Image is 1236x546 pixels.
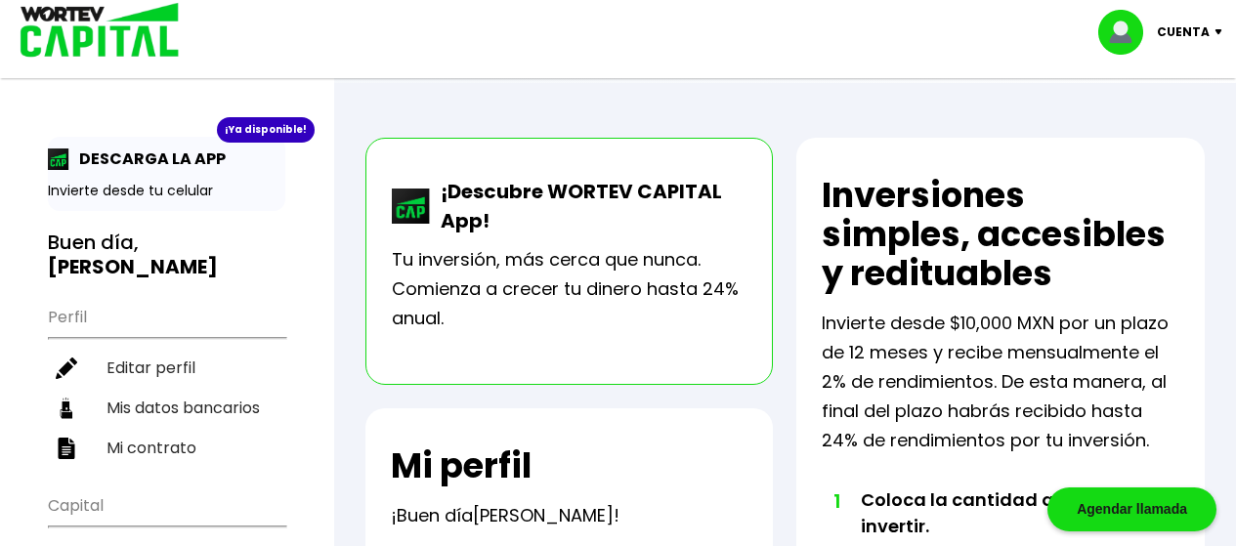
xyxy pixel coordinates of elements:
h2: Mi perfil [391,446,532,485]
p: Invierte desde tu celular [48,181,285,201]
img: datos-icon.10cf9172.svg [56,398,77,419]
p: ¡Descubre WORTEV CAPITAL App! [431,177,747,235]
div: Agendar llamada [1047,487,1216,531]
img: icon-down [1210,29,1236,35]
img: contrato-icon.f2db500c.svg [56,438,77,459]
img: profile-image [1098,10,1157,55]
p: Tu inversión, más cerca que nunca. Comienza a crecer tu dinero hasta 24% anual. [392,245,747,333]
a: Editar perfil [48,348,285,388]
p: ¡Buen día ! [391,501,619,530]
img: app-icon [48,148,69,170]
h2: Inversiones simples, accesibles y redituables [822,176,1179,293]
div: ¡Ya disponible! [217,117,315,143]
span: [PERSON_NAME] [473,503,614,527]
a: Mi contrato [48,428,285,468]
img: wortev-capital-app-icon [392,189,431,224]
p: Invierte desde $10,000 MXN por un plazo de 12 meses y recibe mensualmente el 2% de rendimientos. ... [822,309,1179,455]
img: editar-icon.952d3147.svg [56,357,77,379]
p: DESCARGA LA APP [69,147,226,171]
ul: Perfil [48,295,285,468]
h3: Buen día, [48,231,285,279]
span: 1 [831,486,841,516]
b: [PERSON_NAME] [48,253,218,280]
a: Mis datos bancarios [48,388,285,428]
p: Cuenta [1157,18,1210,47]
